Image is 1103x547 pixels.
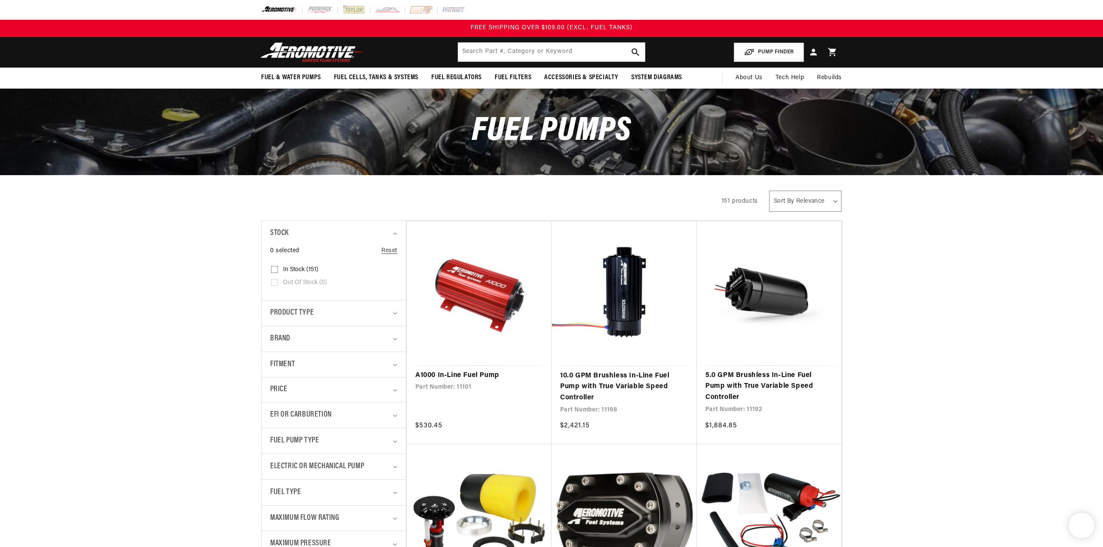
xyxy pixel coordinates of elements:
span: 151 products [722,198,758,204]
span: Out of stock (0) [283,279,327,287]
span: Fuel Regulators [431,73,482,82]
span: Fuel Pumps [472,114,631,148]
span: Tech Help [776,73,804,83]
span: Electric or Mechanical Pump [270,460,364,473]
span: Stock [270,227,289,240]
summary: Accessories & Specialty [538,68,625,88]
summary: Fuel Type (0 selected) [270,480,397,505]
a: About Us [729,68,769,88]
span: Fuel Cells, Tanks & Systems [334,73,418,82]
summary: Stock (0 selected) [270,221,397,246]
input: Search by Part Number, Category or Keyword [458,43,645,62]
span: 0 selected [270,246,299,256]
span: Fuel & Water Pumps [261,73,321,82]
a: 5.0 GPM Brushless In-Line Fuel Pump with True Variable Speed Controller [705,370,833,403]
summary: Fuel Regulators [425,68,488,88]
span: Rebuilds [817,73,842,83]
summary: Price [270,377,397,402]
summary: Electric or Mechanical Pump (0 selected) [270,454,397,479]
span: Product type [270,307,314,319]
summary: EFI or Carburetion (0 selected) [270,402,397,428]
span: Price [270,384,287,396]
span: Brand [270,333,290,345]
summary: Fitment (0 selected) [270,352,397,377]
summary: Fuel Filters [488,68,538,88]
summary: System Diagrams [625,68,689,88]
summary: Fuel Cells, Tanks & Systems [327,68,425,88]
summary: Brand (0 selected) [270,326,397,352]
a: A1000 In-Line Fuel Pump [415,370,543,381]
a: Reset [381,246,397,256]
span: In stock (151) [283,266,318,274]
span: Fuel Type [270,486,301,499]
span: Fuel Pump Type [270,435,319,447]
summary: Rebuilds [810,68,848,88]
span: About Us [735,74,763,81]
span: FREE SHIPPING OVER $109.00 (EXCL. FUEL TANKS) [470,25,633,31]
span: System Diagrams [631,73,682,82]
img: Aeromotive [258,42,366,62]
summary: Fuel & Water Pumps [255,68,327,88]
span: Fuel Filters [495,73,531,82]
button: PUMP FINDER [734,43,804,62]
span: Accessories & Specialty [544,73,618,82]
span: Maximum Flow Rating [270,512,339,525]
span: EFI or Carburetion [270,409,332,421]
summary: Tech Help [769,68,810,88]
summary: Maximum Flow Rating (0 selected) [270,506,397,531]
button: search button [626,43,645,62]
summary: Product type (0 selected) [270,300,397,326]
a: 10.0 GPM Brushless In-Line Fuel Pump with True Variable Speed Controller [560,371,688,404]
summary: Fuel Pump Type (0 selected) [270,428,397,454]
span: Fitment [270,358,295,371]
